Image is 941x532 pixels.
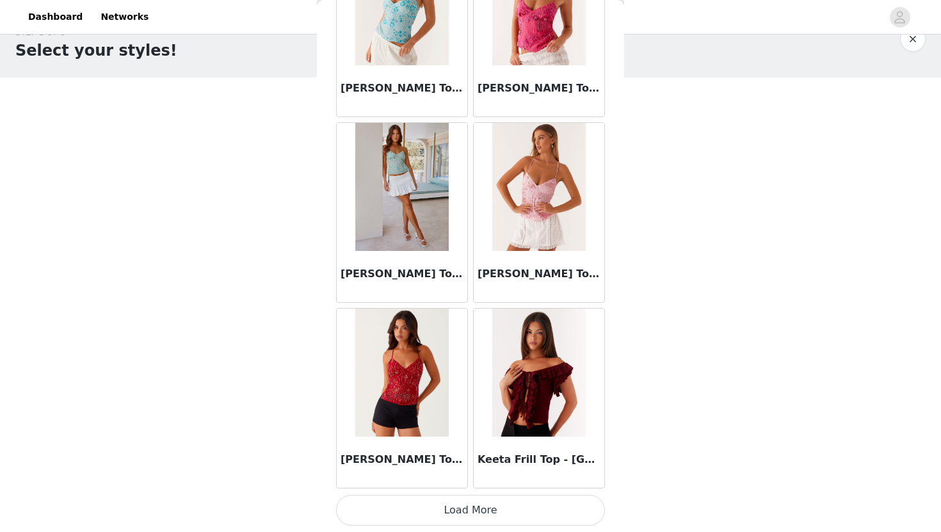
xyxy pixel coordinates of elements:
[341,452,463,467] h3: [PERSON_NAME] Top - Red
[336,495,605,526] button: Load More
[478,81,600,96] h3: [PERSON_NAME] Top - Fuchsia
[355,123,448,251] img: Kamilla Sequin Cami Top - Mint
[478,452,600,467] h3: Keeta Frill Top - [GEOGRAPHIC_DATA]
[492,309,585,437] img: Keeta Frill Top - Burgundy
[93,3,156,31] a: Networks
[15,39,177,62] h1: Select your styles!
[20,3,90,31] a: Dashboard
[894,7,906,28] div: avatar
[341,266,463,282] h3: [PERSON_NAME] Top - Mint
[341,81,463,96] h3: [PERSON_NAME] Top - Blue
[355,309,448,437] img: Kamilla Sequin Cami Top - Red
[492,123,585,251] img: Kamilla Sequin Cami Top - Pink
[478,266,600,282] h3: [PERSON_NAME] Top - Pink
